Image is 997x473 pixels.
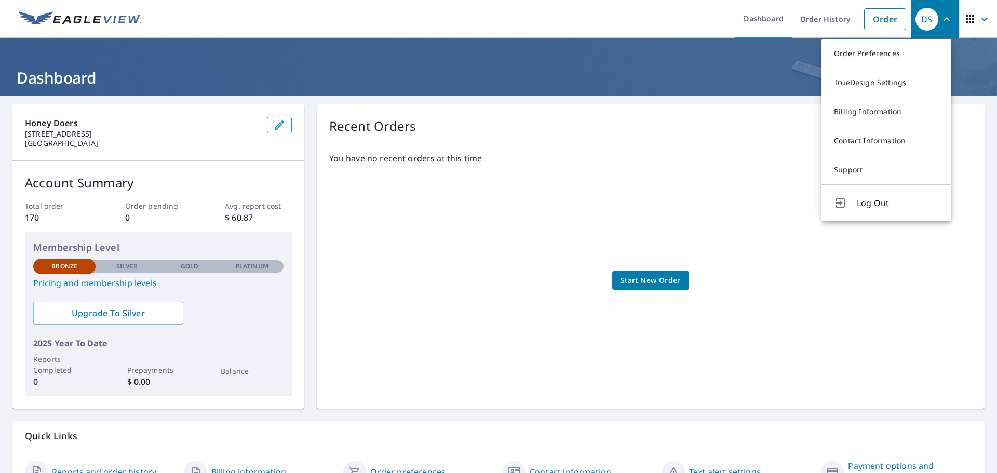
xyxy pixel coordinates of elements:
[33,337,284,349] p: 2025 Year To Date
[12,67,985,88] h1: Dashboard
[33,375,96,388] p: 0
[181,262,198,271] p: Gold
[25,200,91,211] p: Total order
[821,97,951,126] a: Billing Information
[221,366,283,376] p: Balance
[329,152,972,165] p: You have no recent orders at this time
[821,155,951,184] a: Support
[33,302,183,325] a: Upgrade To Silver
[329,117,416,136] p: Recent Orders
[33,354,96,375] p: Reports Completed
[821,39,951,68] a: Order Preferences
[864,8,906,30] a: Order
[236,262,268,271] p: Platinum
[915,8,938,31] div: DS
[25,139,259,148] p: [GEOGRAPHIC_DATA]
[25,173,292,192] p: Account Summary
[621,274,681,287] span: Start New Order
[25,211,91,224] p: 170
[225,200,291,211] p: Avg. report cost
[19,11,141,27] img: EV Logo
[25,429,972,442] p: Quick Links
[612,271,689,290] a: Start New Order
[821,184,951,221] button: Log Out
[25,129,259,139] p: [STREET_ADDRESS]
[51,262,77,271] p: Bronze
[821,68,951,97] a: TrueDesign Settings
[127,375,190,388] p: $ 0.00
[42,307,175,319] span: Upgrade To Silver
[33,277,284,289] a: Pricing and membership levels
[127,364,190,375] p: Prepayments
[116,262,138,271] p: Silver
[857,197,939,209] span: Log Out
[225,211,291,224] p: $ 60.87
[25,117,259,129] p: Honey Doers
[821,126,951,155] a: Contact Information
[125,200,192,211] p: Order pending
[125,211,192,224] p: 0
[33,240,284,254] p: Membership Level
